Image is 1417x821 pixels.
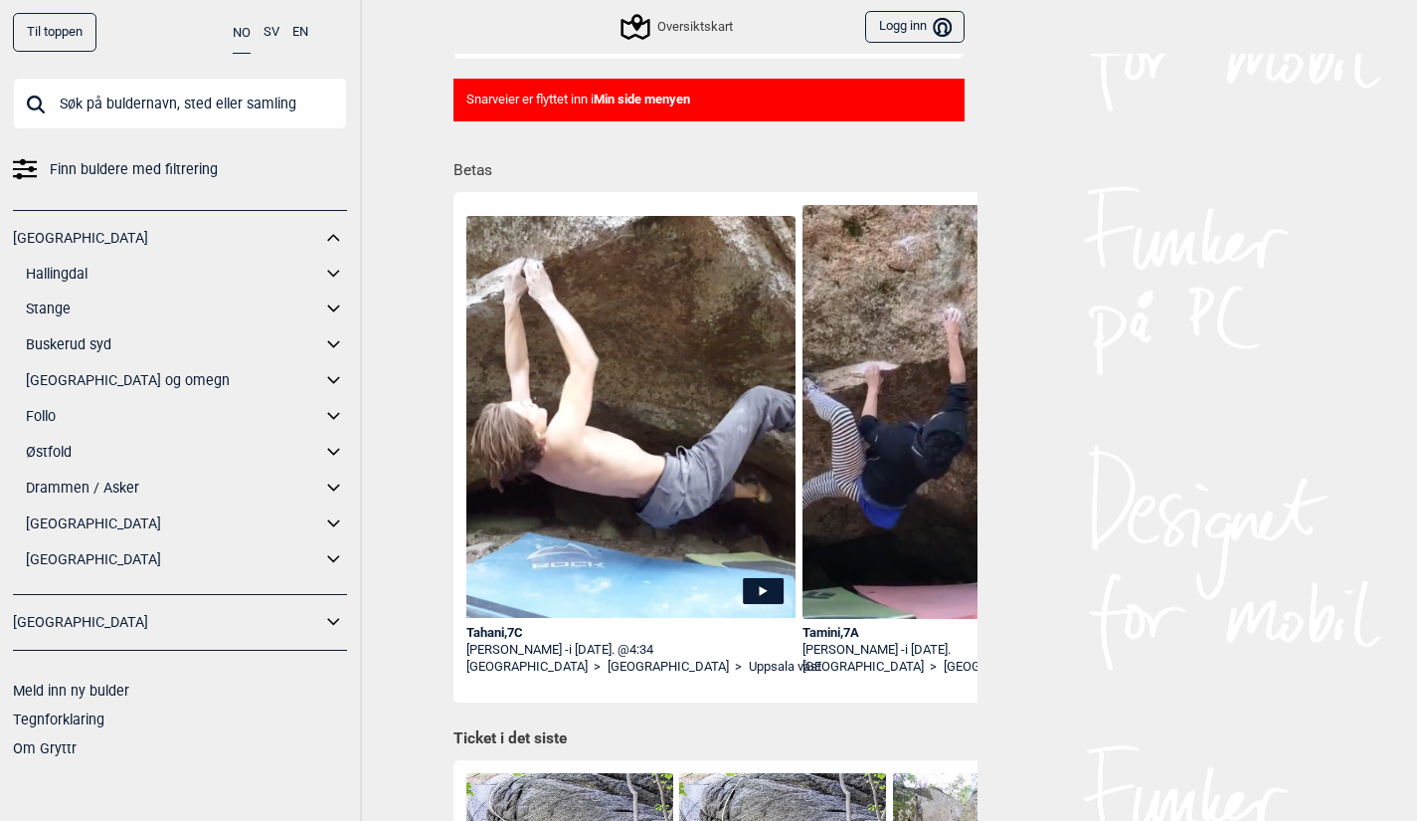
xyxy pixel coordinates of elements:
[13,683,129,699] a: Meld inn ny bulder
[26,330,321,359] a: Buskerud syd
[905,642,951,657] span: i [DATE].
[13,608,321,637] a: [GEOGRAPHIC_DATA]
[466,625,797,642] div: Tahani , 7C
[802,642,1133,659] div: [PERSON_NAME] -
[453,147,977,182] h1: Betas
[26,260,321,289] a: Hallingdal
[569,642,653,657] span: i [DATE]. @4:34
[466,642,797,659] div: [PERSON_NAME] -
[13,78,347,129] input: Søk på buldernavn, sted eller samling
[466,216,797,619] img: Felix pa Tahani
[802,625,1133,642] div: Tamini , 7A
[802,659,924,676] a: [GEOGRAPHIC_DATA]
[292,13,308,52] button: EN
[749,659,821,676] a: Uppsala väst
[453,728,965,750] h1: Ticket i det siste
[623,15,733,39] div: Oversiktskart
[233,13,251,54] button: NO
[594,92,690,106] b: Min side menyen
[13,155,347,184] a: Finn buldere med filtrering
[264,13,279,52] button: SV
[802,205,1133,651] img: Katarina pa Tamini
[26,510,321,538] a: [GEOGRAPHIC_DATA]
[944,659,1065,676] a: [GEOGRAPHIC_DATA]
[26,366,321,395] a: [GEOGRAPHIC_DATA] og omegn
[26,402,321,431] a: Follo
[13,740,77,756] a: Om Gryttr
[594,659,601,676] span: >
[50,155,218,184] span: Finn buldere med filtrering
[865,11,964,44] button: Logg inn
[453,79,965,121] div: Snarveier er flyttet inn i
[13,224,321,253] a: [GEOGRAPHIC_DATA]
[26,438,321,467] a: Østfold
[13,13,96,52] div: Til toppen
[735,659,742,676] span: >
[13,712,104,727] a: Tegnforklaring
[930,659,937,676] span: >
[26,295,321,323] a: Stange
[608,659,729,676] a: [GEOGRAPHIC_DATA]
[466,659,588,676] a: [GEOGRAPHIC_DATA]
[26,474,321,503] a: Drammen / Asker
[26,545,321,574] a: [GEOGRAPHIC_DATA]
